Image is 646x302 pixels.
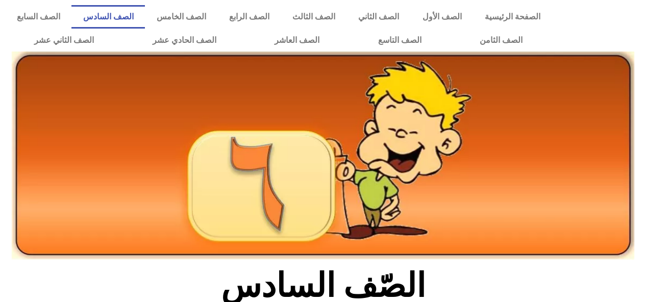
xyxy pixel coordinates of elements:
a: الصف الثاني [347,5,411,29]
a: الصف السادس [71,5,145,29]
a: الصف الحادي عشر [123,29,245,52]
a: الصف الخامس [145,5,217,29]
a: الصفحة الرئيسية [473,5,552,29]
a: الصف الثالث [281,5,347,29]
a: الصف الأول [411,5,473,29]
a: الصف الثاني عشر [5,29,123,52]
a: الصف التاسع [349,29,450,52]
a: الصف الرابع [218,5,281,29]
a: الصف العاشر [245,29,349,52]
a: الصف الثامن [451,29,552,52]
a: الصف السابع [5,5,71,29]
